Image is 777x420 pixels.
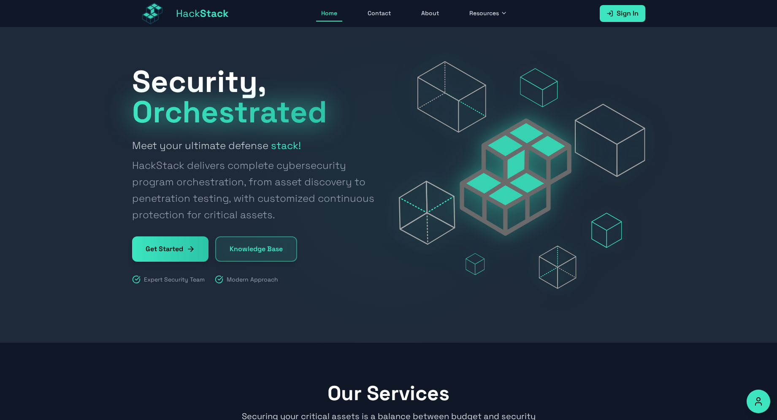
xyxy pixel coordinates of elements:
button: Accessibility Options [747,390,770,413]
h2: Our Services [132,383,645,404]
span: HackStack delivers complete cybersecurity program orchestration, from asset discovery to penetrat... [132,157,379,223]
div: Modern Approach [215,275,278,284]
strong: stack! [271,139,301,152]
a: Get Started [132,236,208,262]
button: Resources [464,5,512,22]
a: Home [316,5,342,22]
a: Knowledge Base [215,236,297,262]
span: Resources [469,9,499,17]
span: Sign In [617,8,639,19]
h1: Security, [132,66,379,127]
a: Sign In [600,5,645,22]
h2: Meet your ultimate defense [132,137,379,223]
a: Contact [363,5,396,22]
div: Expert Security Team [132,275,205,284]
span: Stack [200,7,229,20]
a: About [416,5,444,22]
span: Orchestrated [132,92,327,131]
span: Hack [176,7,229,20]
